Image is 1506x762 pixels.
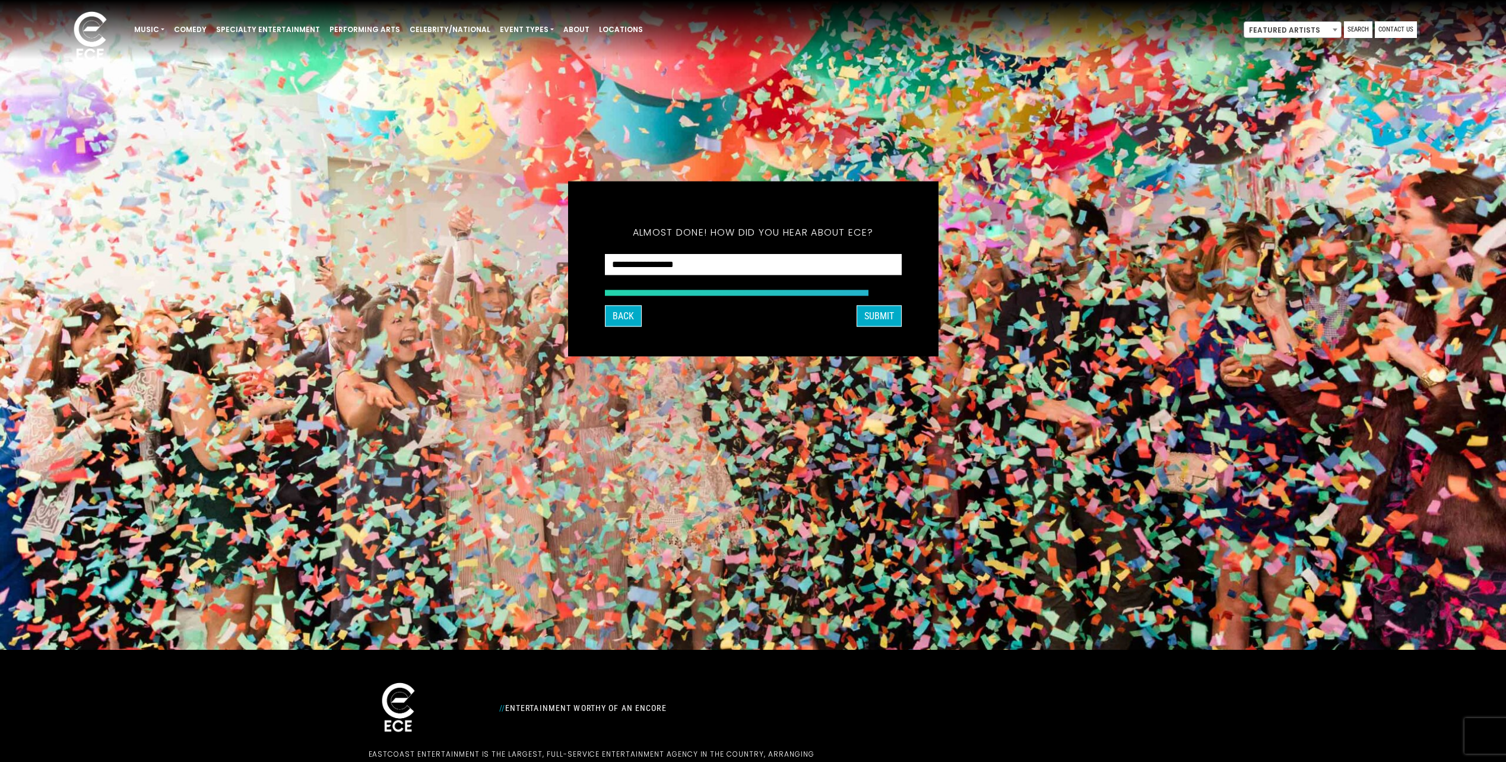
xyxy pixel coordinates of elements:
img: ece_new_logo_whitev2-1.png [61,8,120,66]
a: Search [1344,21,1372,38]
a: Music [129,20,169,40]
span: // [499,703,505,713]
a: Comedy [169,20,211,40]
a: Performing Arts [325,20,405,40]
img: ece_new_logo_whitev2-1.png [369,680,428,737]
a: Celebrity/National [405,20,495,40]
a: Contact Us [1375,21,1417,38]
button: SUBMIT [857,306,902,327]
span: Featured Artists [1244,22,1341,39]
a: Locations [594,20,648,40]
div: Entertainment Worthy of an Encore [492,698,884,717]
a: About [559,20,594,40]
a: Specialty Entertainment [211,20,325,40]
select: How did you hear about ECE [605,254,902,276]
h5: Almost done! How did you hear about ECE? [605,211,902,254]
button: Back [605,306,642,327]
a: Event Types [495,20,559,40]
span: Featured Artists [1244,21,1342,38]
